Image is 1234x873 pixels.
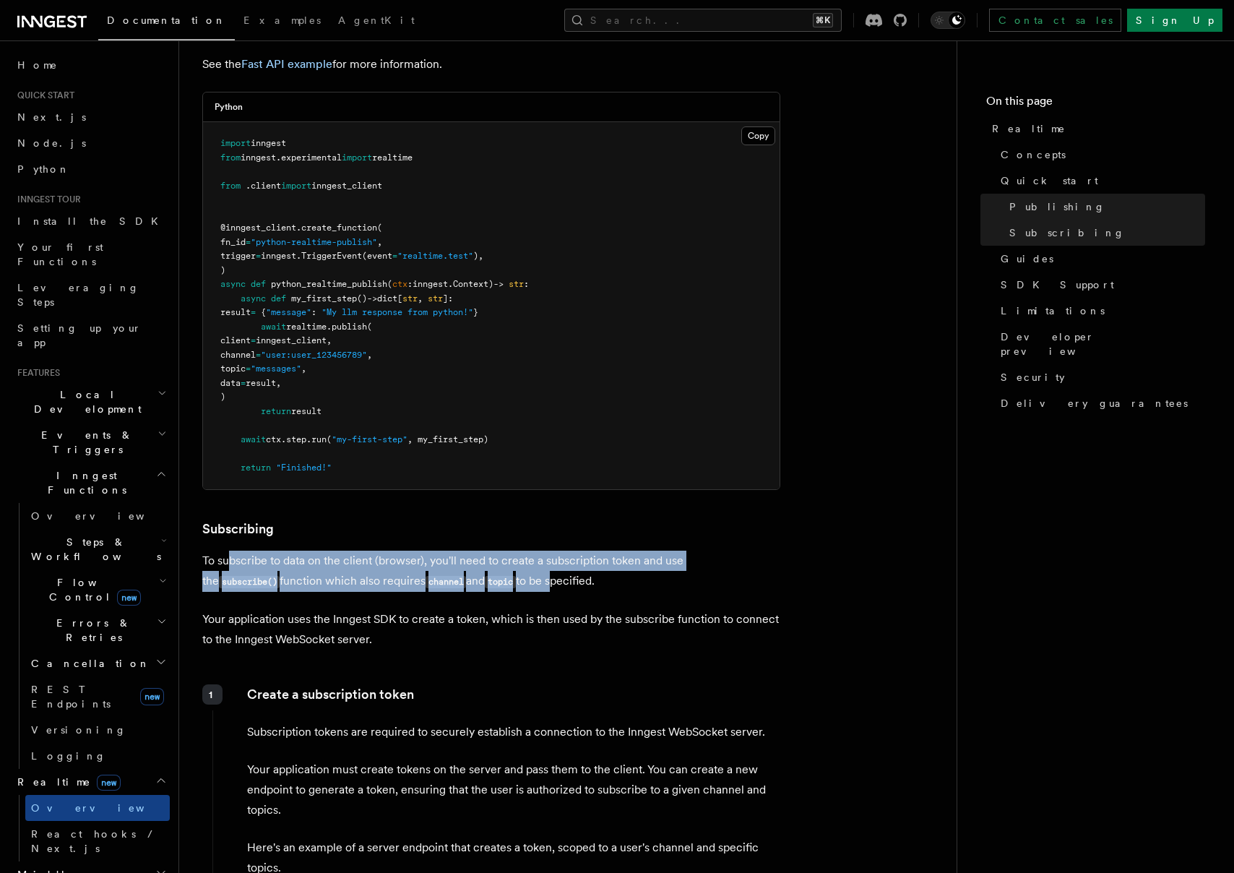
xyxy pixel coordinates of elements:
[220,223,296,233] span: @inngest_client
[220,265,225,275] span: )
[220,152,241,163] span: from
[281,152,342,163] span: experimental
[251,138,286,148] span: inngest
[1004,220,1205,246] a: Subscribing
[12,463,170,503] button: Inngest Functions
[12,208,170,234] a: Install the SDK
[17,241,103,267] span: Your first Functions
[12,367,60,379] span: Features
[995,298,1205,324] a: Limitations
[931,12,965,29] button: Toggle dark mode
[995,272,1205,298] a: SDK Support
[25,676,170,717] a: REST Endpointsnew
[291,406,322,416] span: result
[12,422,170,463] button: Events & Triggers
[362,251,392,261] span: (event
[301,364,306,374] span: ,
[367,350,372,360] span: ,
[813,13,833,27] kbd: ⌘K
[251,279,266,289] span: def
[12,275,170,315] a: Leveraging Steps
[995,168,1205,194] a: Quick start
[251,307,256,317] span: =
[12,795,170,861] div: Realtimenew
[241,434,266,444] span: await
[243,14,321,26] span: Examples
[215,101,243,113] h3: Python
[276,463,332,473] span: "Finished!"
[524,279,529,289] span: :
[241,293,266,304] span: async
[202,54,780,74] p: See the for more information.
[220,392,225,402] span: )
[332,322,367,332] span: publish
[377,223,382,233] span: (
[485,576,515,588] code: topic
[306,434,311,444] span: .
[397,251,473,261] span: "realtime.test"
[220,237,246,247] span: fn_id
[443,293,448,304] span: ]
[995,142,1205,168] a: Concepts
[1001,370,1065,384] span: Security
[220,279,246,289] span: async
[986,116,1205,142] a: Realtime
[12,194,81,205] span: Inngest tour
[1001,330,1205,358] span: Developer preview
[342,152,372,163] span: import
[220,335,251,345] span: client
[25,795,170,821] a: Overview
[276,152,281,163] span: .
[992,121,1066,136] span: Realtime
[202,684,223,705] div: 1
[1001,147,1066,162] span: Concepts
[251,335,256,345] span: =
[301,223,377,233] span: create_function
[12,382,170,422] button: Local Development
[266,434,281,444] span: ctx
[12,315,170,356] a: Setting up your app
[247,760,780,820] p: Your application must create tokens on the server and pass them to the client. You can create a n...
[251,181,281,191] span: client
[473,251,483,261] span: ),
[1001,251,1053,266] span: Guides
[327,434,332,444] span: (
[448,279,453,289] span: .
[338,14,415,26] span: AgentKit
[17,58,58,72] span: Home
[413,279,448,289] span: inngest
[12,503,170,769] div: Inngest Functions
[25,569,170,610] button: Flow Controlnew
[426,576,466,588] code: channel
[357,293,367,304] span: ()
[327,322,332,332] span: .
[1004,194,1205,220] a: Publishing
[251,237,377,247] span: "python-realtime-publish"
[202,609,780,650] p: Your application uses the Inngest SDK to create a token, which is then used by the subscribe func...
[271,279,387,289] span: python_realtime_publish
[281,181,311,191] span: import
[1127,9,1222,32] a: Sign Up
[418,293,423,304] span: ,
[256,350,261,360] span: =
[25,575,159,604] span: Flow Control
[311,181,382,191] span: inngest_client
[296,223,301,233] span: .
[271,293,286,304] span: def
[25,717,170,743] a: Versioning
[220,378,241,388] span: data
[97,775,121,791] span: new
[12,104,170,130] a: Next.js
[1001,173,1098,188] span: Quick start
[25,535,161,564] span: Steps & Workflows
[246,378,281,388] span: result,
[25,821,170,861] a: React hooks / Next.js
[241,57,332,71] a: Fast API example
[25,610,170,650] button: Errors & Retries
[25,529,170,569] button: Steps & Workflows
[741,126,775,145] button: Copy
[392,279,407,289] span: ctx
[25,743,170,769] a: Logging
[387,279,392,289] span: (
[995,324,1205,364] a: Developer preview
